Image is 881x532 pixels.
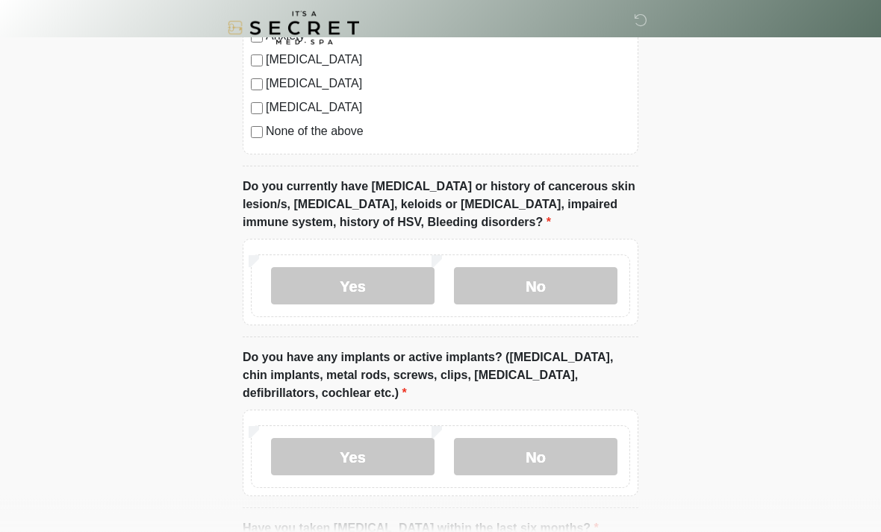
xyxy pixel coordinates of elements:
[266,123,630,141] label: None of the above
[228,11,359,45] img: It's A Secret Med Spa Logo
[243,349,638,403] label: Do you have any implants or active implants? ([MEDICAL_DATA], chin implants, metal rods, screws, ...
[251,79,263,91] input: [MEDICAL_DATA]
[266,75,630,93] label: [MEDICAL_DATA]
[266,51,630,69] label: [MEDICAL_DATA]
[454,439,617,476] label: No
[271,268,435,305] label: Yes
[251,103,263,115] input: [MEDICAL_DATA]
[454,268,617,305] label: No
[243,178,638,232] label: Do you currently have [MEDICAL_DATA] or history of cancerous skin lesion/s, [MEDICAL_DATA], keloi...
[271,439,435,476] label: Yes
[251,55,263,67] input: [MEDICAL_DATA]
[266,99,630,117] label: [MEDICAL_DATA]
[251,127,263,139] input: None of the above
